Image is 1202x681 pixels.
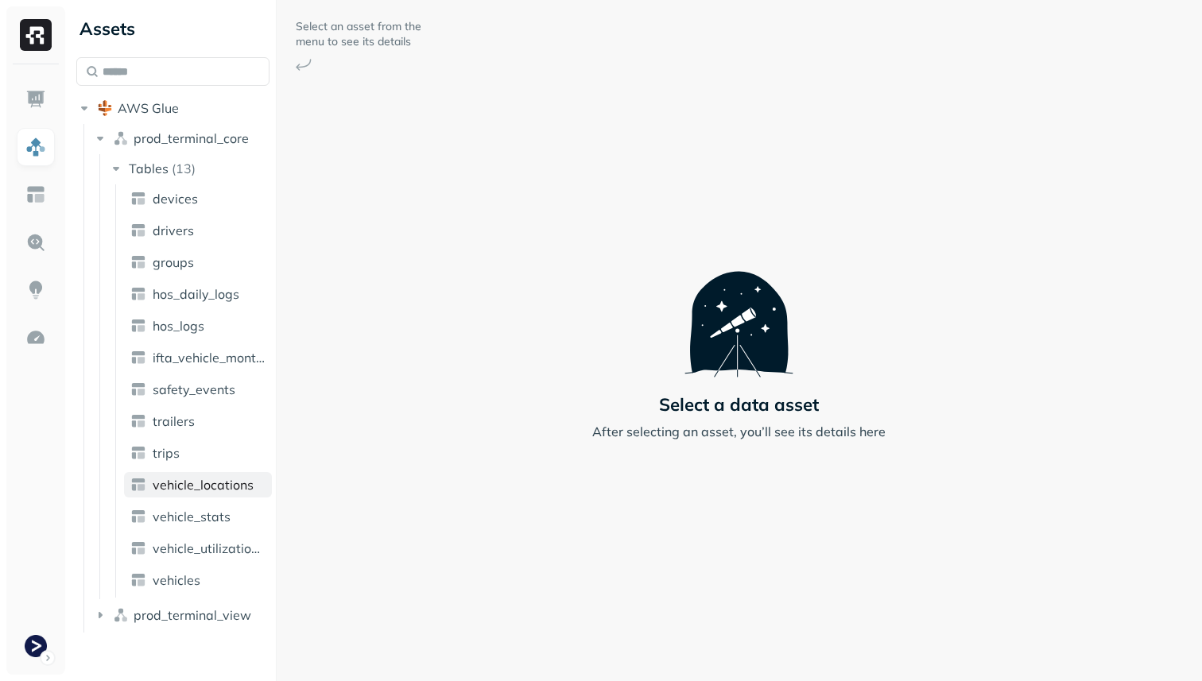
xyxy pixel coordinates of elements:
[153,509,231,524] span: vehicle_stats
[124,186,272,211] a: devices
[124,313,272,339] a: hos_logs
[153,350,266,366] span: ifta_vehicle_months
[113,130,129,146] img: namespace
[130,477,146,493] img: table
[153,413,195,429] span: trailers
[130,572,146,588] img: table
[124,250,272,275] a: groups
[124,218,272,243] a: drivers
[124,281,272,307] a: hos_daily_logs
[130,222,146,238] img: table
[130,381,146,397] img: table
[153,254,194,270] span: groups
[130,191,146,207] img: table
[113,607,129,623] img: namespace
[124,472,272,497] a: vehicle_locations
[153,540,266,556] span: vehicle_utilization_day
[659,393,819,416] p: Select a data asset
[153,477,254,493] span: vehicle_locations
[20,19,52,51] img: Ryft
[124,377,272,402] a: safety_events
[97,100,113,116] img: root
[134,130,249,146] span: prod_terminal_core
[296,19,423,49] p: Select an asset from the menu to see its details
[124,567,272,593] a: vehicles
[153,318,204,334] span: hos_logs
[153,222,194,238] span: drivers
[130,254,146,270] img: table
[124,408,272,434] a: trailers
[153,191,198,207] span: devices
[153,572,200,588] span: vehicles
[130,413,146,429] img: table
[25,232,46,253] img: Query Explorer
[153,286,239,302] span: hos_daily_logs
[130,509,146,524] img: table
[25,137,46,157] img: Assets
[592,422,886,441] p: After selecting an asset, you’ll see its details here
[130,286,146,302] img: table
[76,16,269,41] div: Assets
[124,345,272,370] a: ifta_vehicle_months
[684,240,793,377] img: Telescope
[130,318,146,334] img: table
[92,602,270,628] button: prod_terminal_view
[108,156,271,181] button: Tables(13)
[130,540,146,556] img: table
[130,350,146,366] img: table
[153,381,235,397] span: safety_events
[118,100,179,116] span: AWS Glue
[124,536,272,561] a: vehicle_utilization_day
[124,504,272,529] a: vehicle_stats
[25,635,47,657] img: Terminal
[130,445,146,461] img: table
[296,59,312,71] img: Arrow
[129,161,169,176] span: Tables
[76,95,269,121] button: AWS Glue
[124,440,272,466] a: trips
[25,327,46,348] img: Optimization
[25,280,46,300] img: Insights
[134,607,251,623] span: prod_terminal_view
[172,161,196,176] p: ( 13 )
[25,184,46,205] img: Asset Explorer
[25,89,46,110] img: Dashboard
[153,445,180,461] span: trips
[92,126,270,151] button: prod_terminal_core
